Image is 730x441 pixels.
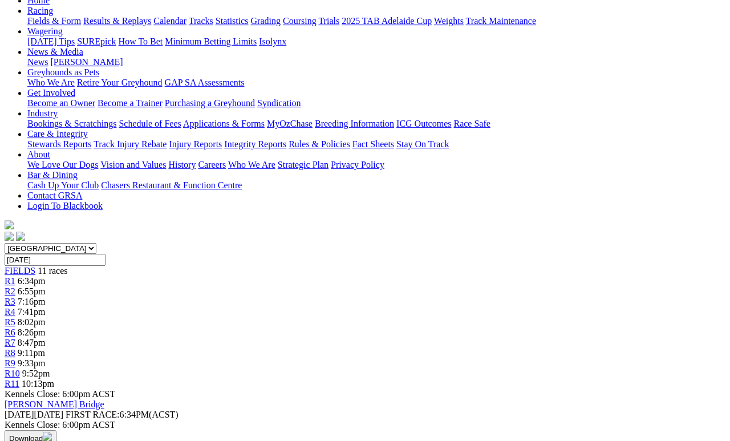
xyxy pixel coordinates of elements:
[18,307,46,317] span: 7:41pm
[396,139,449,149] a: Stay On Track
[5,358,15,368] a: R9
[396,119,451,128] a: ICG Outcomes
[257,98,301,108] a: Syndication
[27,119,116,128] a: Bookings & Scratchings
[318,16,339,26] a: Trials
[183,119,265,128] a: Applications & Forms
[165,78,245,87] a: GAP SA Assessments
[27,170,78,180] a: Bar & Dining
[5,307,15,317] a: R4
[27,139,725,149] div: Care & Integrity
[119,37,163,46] a: How To Bet
[27,180,99,190] a: Cash Up Your Club
[289,139,350,149] a: Rules & Policies
[224,139,286,149] a: Integrity Reports
[5,338,15,347] a: R7
[466,16,536,26] a: Track Maintenance
[27,37,75,46] a: [DATE] Tips
[5,276,15,286] a: R1
[94,139,167,149] a: Track Injury Rebate
[83,16,151,26] a: Results & Replays
[434,16,464,26] a: Weights
[38,266,67,276] span: 11 races
[66,410,119,419] span: FIRST RACE:
[18,338,46,347] span: 8:47pm
[27,57,725,67] div: News & Media
[27,78,725,88] div: Greyhounds as Pets
[251,16,281,26] a: Grading
[283,16,317,26] a: Coursing
[331,160,384,169] a: Privacy Policy
[27,108,58,118] a: Industry
[22,369,50,378] span: 9:52pm
[66,410,179,419] span: 6:34PM(ACST)
[16,232,25,241] img: twitter.svg
[18,327,46,337] span: 8:26pm
[27,88,75,98] a: Get Involved
[5,286,15,296] a: R2
[18,317,46,327] span: 8:02pm
[27,191,82,200] a: Contact GRSA
[5,232,14,241] img: facebook.svg
[77,78,163,87] a: Retire Your Greyhound
[43,432,52,441] img: download.svg
[5,348,15,358] a: R8
[5,327,15,337] span: R6
[18,276,46,286] span: 6:34pm
[5,420,725,430] div: Kennels Close: 6:00pm ACST
[27,98,725,108] div: Get Involved
[168,160,196,169] a: History
[5,220,14,229] img: logo-grsa-white.png
[27,201,103,211] a: Login To Blackbook
[315,119,394,128] a: Breeding Information
[352,139,394,149] a: Fact Sheets
[18,348,45,358] span: 9:11pm
[198,160,226,169] a: Careers
[18,358,46,368] span: 9:33pm
[153,16,186,26] a: Calendar
[5,266,35,276] a: FIELDS
[98,98,163,108] a: Become a Trainer
[165,98,255,108] a: Purchasing a Greyhound
[27,16,81,26] a: Fields & Form
[27,67,99,77] a: Greyhounds as Pets
[18,297,46,306] span: 7:16pm
[27,16,725,26] div: Racing
[27,78,75,87] a: Who We Are
[5,297,15,306] a: R3
[77,37,116,46] a: SUREpick
[5,410,34,419] span: [DATE]
[27,47,83,56] a: News & Media
[101,180,242,190] a: Chasers Restaurant & Function Centre
[228,160,275,169] a: Who We Are
[27,149,50,159] a: About
[5,410,63,419] span: [DATE]
[27,26,63,36] a: Wagering
[267,119,313,128] a: MyOzChase
[22,379,54,389] span: 10:13pm
[27,37,725,47] div: Wagering
[100,160,166,169] a: Vision and Values
[5,369,20,378] a: R10
[216,16,249,26] a: Statistics
[278,160,328,169] a: Strategic Plan
[5,254,106,266] input: Select date
[259,37,286,46] a: Isolynx
[27,129,88,139] a: Care & Integrity
[119,119,181,128] a: Schedule of Fees
[27,98,95,108] a: Become an Owner
[5,379,19,389] a: R11
[342,16,432,26] a: 2025 TAB Adelaide Cup
[5,389,115,399] span: Kennels Close: 6:00pm ACST
[27,139,91,149] a: Stewards Reports
[5,399,104,409] a: [PERSON_NAME] Bridge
